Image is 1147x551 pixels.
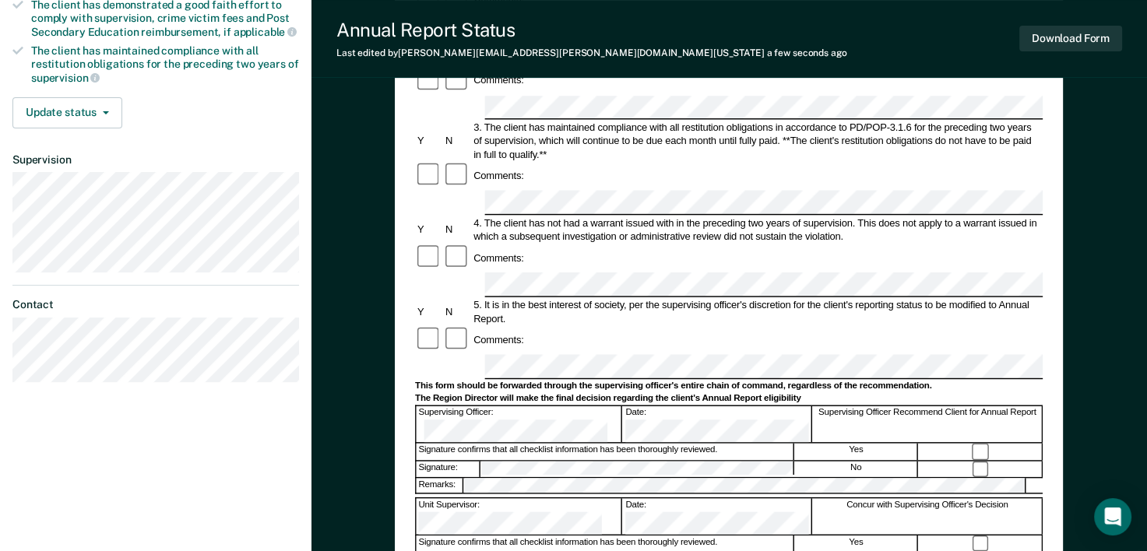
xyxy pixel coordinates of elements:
div: 5. It is in the best interest of society, per the supervising officer's discretion for the client... [472,298,1043,325]
div: Y [415,304,443,318]
div: The Region Director will make the final decision regarding the client's Annual Report eligibility [415,392,1043,404]
div: Date: [624,406,812,442]
div: Y [415,134,443,147]
div: Supervising Officer Recommend Client for Annual Report [813,406,1043,442]
dt: Contact [12,298,299,311]
span: a few seconds ago [767,47,847,58]
div: Signature: [417,462,480,478]
div: 3. The client has maintained compliance with all restitution obligations in accordance to PD/POP-... [472,121,1043,161]
div: No [795,462,918,478]
div: Signature confirms that all checklist information has been thoroughly reviewed. [417,444,794,460]
div: Open Intercom Messenger [1094,498,1131,535]
span: applicable [234,26,297,38]
div: N [443,134,471,147]
button: Update status [12,97,122,128]
div: Date: [624,498,812,534]
div: Comments: [472,169,526,182]
div: N [443,223,471,236]
div: Comments: [472,74,526,87]
div: Last edited by [PERSON_NAME][EMAIL_ADDRESS][PERSON_NAME][DOMAIN_NAME][US_STATE] [336,47,847,58]
div: 4. The client has not had a warrant issued with in the preceding two years of supervision. This d... [472,216,1043,243]
div: Y [415,223,443,236]
div: Concur with Supervising Officer's Decision [813,498,1043,534]
div: The client has maintained compliance with all restitution obligations for the preceding two years of [31,44,299,84]
span: supervision [31,72,100,84]
div: Unit Supervisor: [417,498,623,534]
div: Yes [795,444,918,460]
button: Download Form [1019,26,1122,51]
div: N [443,304,471,318]
div: Supervising Officer: [417,406,623,442]
div: Annual Report Status [336,19,847,41]
div: Comments: [472,333,526,346]
div: Remarks: [417,479,464,493]
div: Comments: [472,251,526,265]
div: This form should be forwarded through the supervising officer's entire chain of command, regardle... [415,380,1043,391]
dt: Supervision [12,153,299,167]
